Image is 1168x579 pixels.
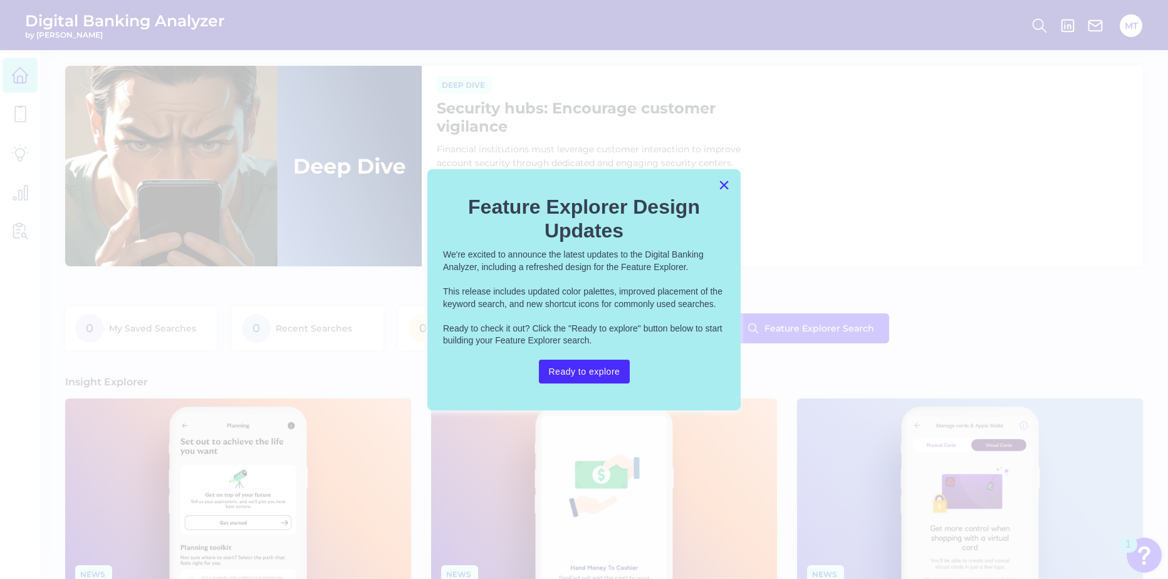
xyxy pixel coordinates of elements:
[443,286,725,310] p: This release includes updated color palettes, improved placement of the keyword search, and new s...
[443,195,725,243] h2: Feature Explorer Design Updates
[718,175,730,195] button: Close
[443,323,725,347] p: Ready to check it out? Click the "Ready to explore" button below to start building your Feature E...
[539,360,630,383] button: Ready to explore
[443,249,725,273] p: We're excited to announce the latest updates to the Digital Banking Analyzer, including a refresh...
